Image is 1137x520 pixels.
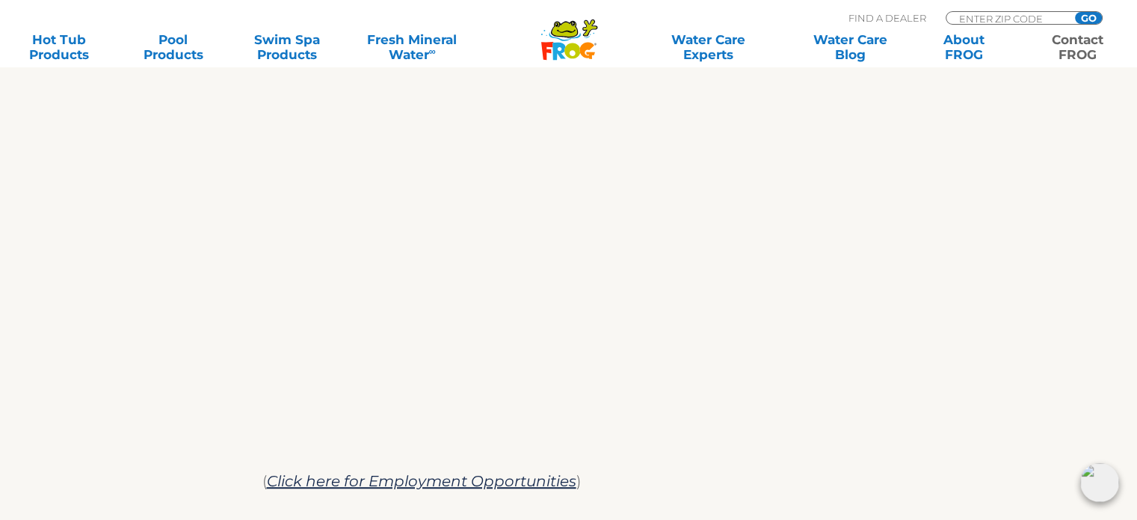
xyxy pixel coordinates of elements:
[428,46,435,57] sup: ∞
[267,472,576,490] a: Click here for Employment Opportunities
[919,32,1008,62] a: AboutFROG
[357,32,467,62] a: Fresh MineralWater∞
[243,32,331,62] a: Swim SpaProducts
[15,32,103,62] a: Hot TubProducts
[806,32,894,62] a: Water CareBlog
[958,12,1059,25] input: Zip Code Form
[1075,12,1102,24] input: GO
[262,469,875,493] p: ( )
[1080,463,1119,502] img: openIcon
[636,32,780,62] a: Water CareExperts
[848,11,926,25] p: Find A Dealer
[1034,32,1122,62] a: ContactFROG
[129,32,217,62] a: PoolProducts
